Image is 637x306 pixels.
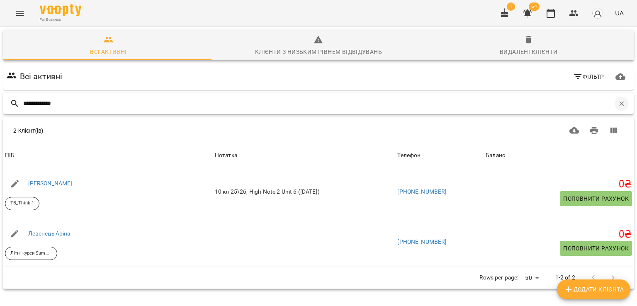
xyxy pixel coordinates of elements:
[397,188,446,195] a: [PHONE_NUMBER]
[522,272,542,284] div: 50
[584,121,604,141] button: Друк
[604,121,624,141] button: Вигляд колонок
[213,167,396,217] td: 10 кл 25\26, High Note 2 Unit 6 ([DATE])
[255,47,382,57] div: Клієнти з низьким рівнем відвідувань
[486,151,632,160] span: Баланс
[13,126,304,135] div: 2 Клієнт(ів)
[397,238,446,245] a: [PHONE_NUMBER]
[486,228,632,241] h5: 0 ₴
[486,178,632,191] h5: 0 ₴
[479,274,518,282] p: Rows per page:
[40,4,81,16] img: Voopty Logo
[5,151,15,160] div: ПІБ
[612,5,627,21] button: UA
[486,151,505,160] div: Баланс
[40,17,81,22] span: For Business
[5,247,57,260] div: Літні курси Summer KB1_ 2 зміна
[20,70,63,83] h6: Всі активні
[3,117,634,144] div: Table Toolbar
[560,191,632,206] button: Поповнити рахунок
[557,279,630,299] button: Додати клієнта
[28,180,73,187] a: [PERSON_NAME]
[570,69,608,84] button: Фільтр
[397,151,421,160] div: Sort
[10,200,34,207] p: TB_Think 1
[564,284,624,294] span: Додати клієнта
[215,151,394,160] div: Нотатка
[507,2,515,11] span: 1
[5,151,212,160] span: ПІБ
[529,2,540,11] span: 64
[573,72,604,82] span: Фільтр
[615,9,624,17] span: UA
[560,241,632,256] button: Поповнити рахунок
[555,274,575,282] p: 1-2 of 2
[397,151,421,160] div: Телефон
[486,151,505,160] div: Sort
[90,47,126,57] div: Всі активні
[592,7,603,19] img: avatar_s.png
[563,194,629,204] span: Поповнити рахунок
[28,230,71,237] a: Левенець Аріна
[500,47,557,57] div: Видалені клієнти
[563,243,629,253] span: Поповнити рахунок
[5,151,15,160] div: Sort
[10,3,30,23] button: Menu
[564,121,584,141] button: Завантажити CSV
[10,250,52,257] p: Літні курси Summer KB1_ 2 зміна
[5,197,39,210] div: TB_Think 1
[397,151,482,160] span: Телефон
